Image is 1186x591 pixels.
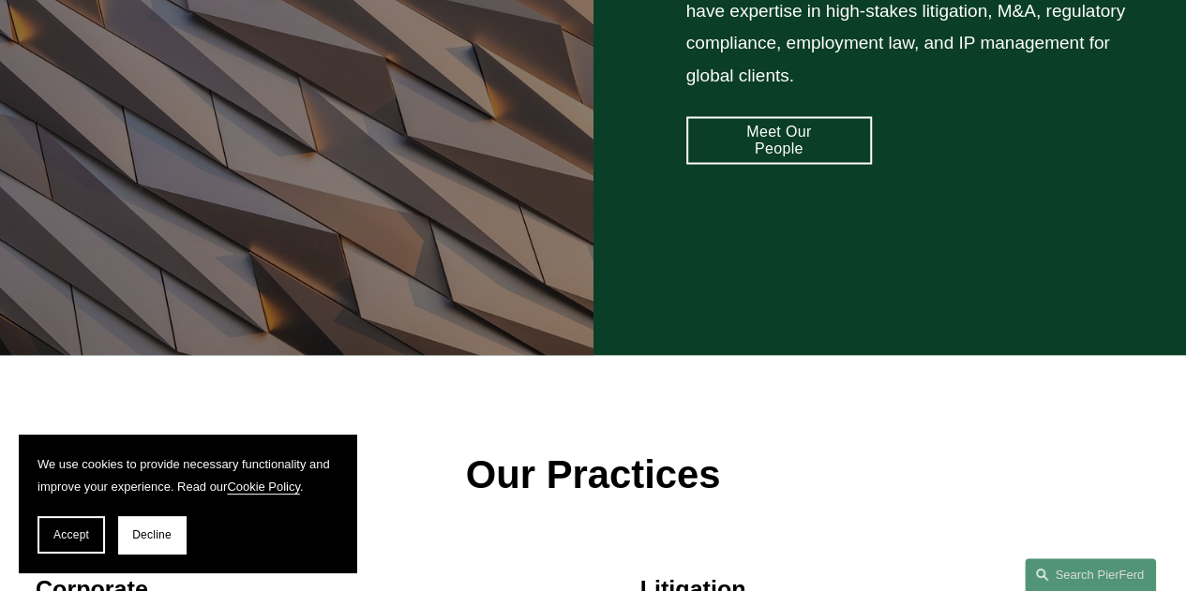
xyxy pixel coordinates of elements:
a: Cookie Policy [227,480,300,494]
span: Accept [53,528,89,541]
a: Meet Our People [686,116,872,164]
span: Decline [132,528,172,541]
p: We use cookies to provide necessary functionality and improve your experience. Read our . [38,453,338,497]
button: Accept [38,516,105,554]
section: Cookie banner [19,435,356,572]
p: Our Practices [36,438,1150,509]
a: Search this site [1025,558,1156,591]
button: Decline [118,516,186,554]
